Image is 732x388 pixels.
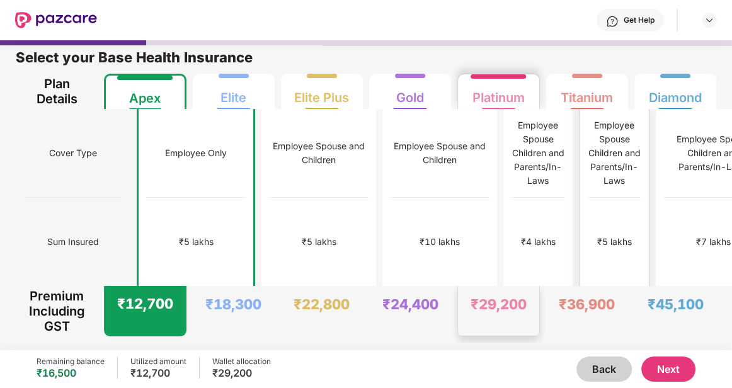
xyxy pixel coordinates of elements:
div: ₹5 lakhs [179,235,214,249]
div: ₹4 lakhs [521,235,556,249]
div: ₹5 lakhs [597,235,632,249]
div: Platinum [472,80,525,105]
div: Wallet allocation [212,357,271,367]
div: Employee Spouse Children and Parents/In-Laws [512,118,564,188]
div: Apex [129,81,161,106]
div: ₹29,200 [212,367,271,379]
div: ₹18,300 [205,295,261,313]
img: New Pazcare Logo [15,12,97,28]
div: Get Help [624,15,655,25]
div: Gold [396,80,424,105]
img: svg+xml;base64,PHN2ZyBpZD0iSGVscC0zMngzMiIgeG1sbnM9Imh0dHA6Ly93d3cudzMub3JnLzIwMDAvc3ZnIiB3aWR0aD... [606,15,619,28]
div: Elite [220,80,246,105]
div: Diamond [649,80,702,105]
div: ₹5 lakhs [302,235,336,249]
span: Cover Type [49,141,97,165]
div: Plan Details [24,74,89,109]
div: ₹16,500 [37,367,105,379]
div: ₹12,700 [130,367,186,379]
div: Employee Only [165,146,227,160]
div: Utilized amount [130,357,186,367]
div: ₹29,200 [471,295,527,313]
div: Employee Spouse and Children [270,139,368,167]
div: Elite Plus [294,80,349,105]
div: ₹45,100 [647,295,703,313]
span: Sum Insured [47,230,99,254]
button: Back [576,357,632,382]
div: Premium Including GST [24,286,89,336]
div: ₹24,400 [382,295,438,313]
div: ₹36,900 [559,295,615,313]
div: ₹7 lakhs [696,235,731,249]
div: Remaining balance [37,357,105,367]
div: Employee Spouse and Children [391,139,489,167]
button: Next [641,357,695,382]
div: Select your Base Health Insurance [16,48,716,74]
div: Titanium [561,80,613,105]
div: ₹10 lakhs [420,235,460,249]
div: Employee Spouse Children and Parents/In-Laws [588,118,641,188]
img: svg+xml;base64,PHN2ZyBpZD0iRHJvcGRvd24tMzJ4MzIiIHhtbG5zPSJodHRwOi8vd3d3LnczLm9yZy8yMDAwL3N2ZyIgd2... [704,15,714,25]
div: ₹22,800 [294,295,350,313]
div: ₹12,700 [117,295,173,312]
